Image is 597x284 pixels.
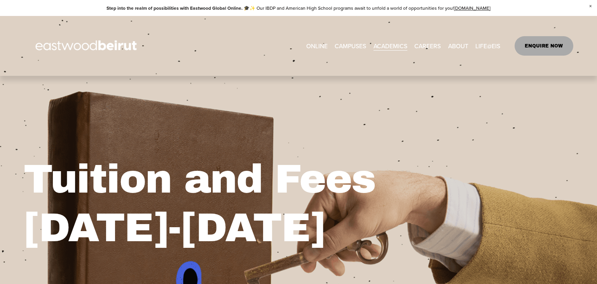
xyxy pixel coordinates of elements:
span: ABOUT [448,40,468,51]
h1: Tuition and Fees [DATE]-[DATE] [24,155,435,252]
a: [DOMAIN_NAME] [454,5,491,11]
a: CAREERS [414,40,441,52]
a: ENQUIRE NOW [515,36,573,56]
span: CAMPUSES [335,40,366,51]
span: LIFE@EIS [475,40,500,51]
a: folder dropdown [475,40,500,52]
a: ONLINE [306,40,328,52]
a: folder dropdown [374,40,407,52]
span: ACADEMICS [374,40,407,51]
a: folder dropdown [448,40,468,52]
img: EastwoodIS Global Site [24,26,150,66]
a: folder dropdown [335,40,366,52]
